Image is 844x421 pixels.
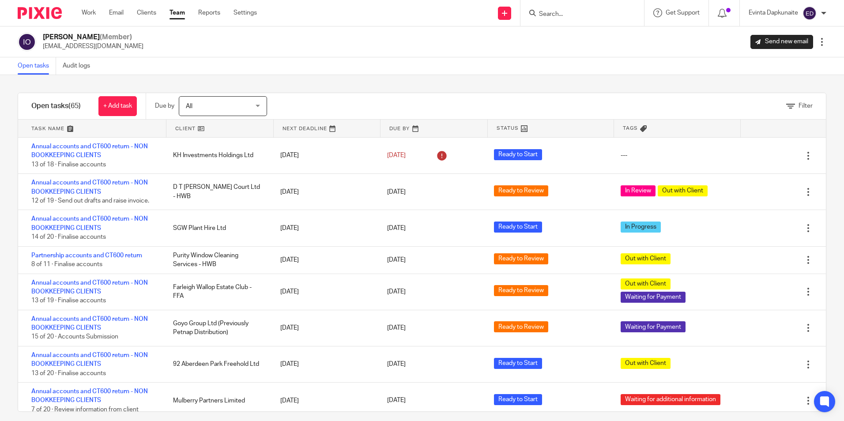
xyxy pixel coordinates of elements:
a: Annual accounts and CT600 return - NON BOOKKEEPING CLIENTS [31,388,148,403]
p: Due by [155,101,174,110]
a: Partnership accounts and CT600 return [31,252,142,259]
span: Ready to Review [494,321,548,332]
a: Send new email [750,35,813,49]
span: (Member) [100,34,132,41]
span: [DATE] [387,257,406,263]
a: Team [170,8,185,17]
span: [DATE] [387,398,406,404]
span: Ready to Review [494,253,548,264]
span: Ready to Review [494,185,548,196]
div: [DATE] [271,251,378,269]
span: [DATE] [387,225,406,231]
a: Annual accounts and CT600 return - NON BOOKKEEPING CLIENTS [31,280,148,295]
p: Evinta Dapkunaite [749,8,798,17]
img: Pixie [18,7,62,19]
div: Mulberry Partners Limited [164,392,271,410]
p: [EMAIL_ADDRESS][DOMAIN_NAME] [43,42,143,51]
a: Annual accounts and CT600 return - NON BOOKKEEPING CLIENTS [31,180,148,195]
span: Get Support [666,10,700,16]
span: 7 of 20 · Review information from client [31,406,139,413]
span: [DATE] [387,361,406,367]
div: [DATE] [271,183,378,201]
span: Waiting for additional information [621,394,720,405]
span: [DATE] [387,289,406,295]
img: svg%3E [803,6,817,20]
span: Ready to Start [494,222,542,233]
a: Clients [137,8,156,17]
span: Status [497,124,519,132]
span: Out with Client [658,185,708,196]
span: Filter [799,103,813,109]
span: Out with Client [621,358,671,369]
span: 13 of 18 · Finalise accounts [31,162,106,168]
span: Ready to Start [494,394,542,405]
div: [DATE] [271,219,378,237]
span: Ready to Start [494,149,542,160]
span: In Review [621,185,656,196]
span: In Progress [621,222,661,233]
a: Email [109,8,124,17]
span: Waiting for Payment [621,292,686,303]
span: 14 of 20 · Finalise accounts [31,234,106,240]
div: [DATE] [271,147,378,164]
span: 15 of 20 · Accounts Submission [31,334,118,340]
a: Open tasks [18,57,56,75]
a: + Add task [98,96,137,116]
div: KH Investments Holdings Ltd [164,147,271,164]
a: Annual accounts and CT600 return - NON BOOKKEEPING CLIENTS [31,352,148,367]
a: Reports [198,8,220,17]
span: Out with Client [621,253,671,264]
div: [DATE] [271,283,378,301]
span: Ready to Review [494,285,548,296]
div: Purity Window Cleaning Services - HWB [164,247,271,274]
span: 13 of 20 · Finalise accounts [31,370,106,376]
span: 13 of 19 · Finalise accounts [31,297,106,304]
a: Audit logs [63,57,97,75]
a: Settings [234,8,257,17]
div: [DATE] [271,355,378,373]
span: Ready to Start [494,358,542,369]
h1: Open tasks [31,101,81,111]
span: [DATE] [387,325,406,331]
div: SGW Plant Hire Ltd [164,219,271,237]
span: (65) [68,102,81,109]
span: 8 of 11 · Finalise accounts [31,261,102,267]
div: --- [621,151,627,160]
div: [DATE] [271,392,378,410]
div: [DATE] [271,319,378,337]
input: Search [538,11,618,19]
div: Goyo Group Ltd (Previously Petnap Distribution) [164,315,271,342]
div: Farleigh Wallop Estate Club - FFA [164,278,271,305]
span: 12 of 19 · Send out drafts and raise invoice. [31,198,149,204]
a: Annual accounts and CT600 return - NON BOOKKEEPING CLIENTS [31,216,148,231]
span: [DATE] [387,189,406,195]
span: [DATE] [387,152,406,158]
div: D T [PERSON_NAME] Court Ltd - HWB [164,178,271,205]
a: Work [82,8,96,17]
span: Tags [623,124,638,132]
a: Annual accounts and CT600 return - NON BOOKKEEPING CLIENTS [31,143,148,158]
span: Out with Client [621,278,671,289]
span: All [186,103,192,109]
img: svg%3E [18,33,36,51]
a: Annual accounts and CT600 return - NON BOOKKEEPING CLIENTS [31,316,148,331]
div: 92 Aberdeen Park Freehold Ltd [164,355,271,373]
h2: [PERSON_NAME] [43,33,143,42]
span: Waiting for Payment [621,321,686,332]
